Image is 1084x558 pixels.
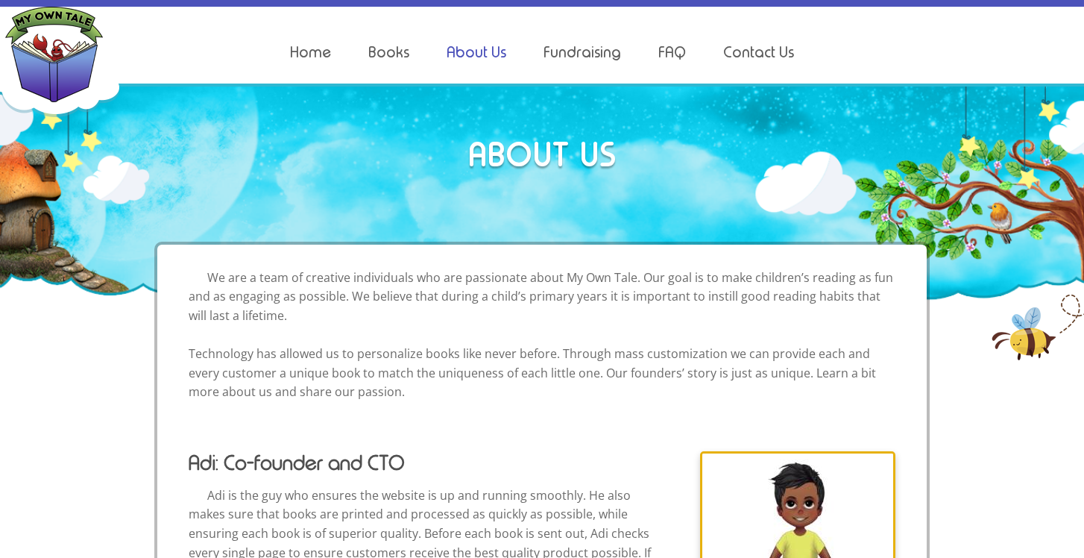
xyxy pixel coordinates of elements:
[368,43,409,61] a: Books
[290,43,331,61] a: Home
[543,43,621,61] a: Fundraising
[189,269,895,402] p: We are a team of creative individuals who are passionate about My Own Tale. Our goal is to make c...
[658,43,686,61] a: FAQ
[723,43,794,61] a: Contact Us
[189,451,895,475] h3: Adi: Co-founder and CTO
[447,43,506,61] a: About Us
